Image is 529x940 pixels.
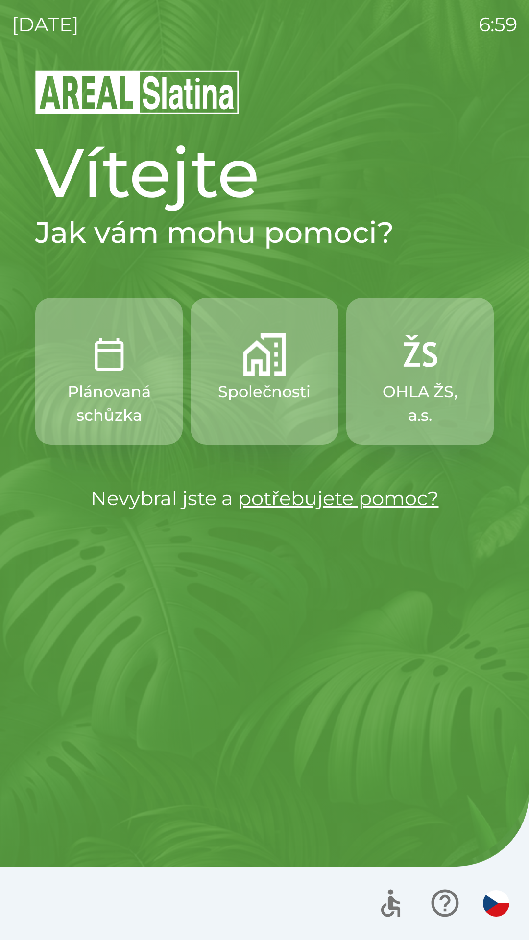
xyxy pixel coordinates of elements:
p: 6:59 [479,10,517,39]
h1: Vítejte [35,131,494,214]
button: OHLA ŽS, a.s. [346,298,494,445]
p: Společnosti [218,380,311,403]
img: 9f72f9f4-8902-46ff-b4e6-bc4241ee3c12.png [398,333,441,376]
button: Společnosti [191,298,338,445]
p: Plánovaná schůzka [59,380,159,427]
p: Nevybral jste a [35,484,494,513]
p: OHLA ŽS, a.s. [370,380,470,427]
img: 0ea463ad-1074-4378-bee6-aa7a2f5b9440.png [88,333,131,376]
h2: Jak vám mohu pomoci? [35,214,494,251]
a: potřebujete pomoc? [238,486,439,510]
img: 58b4041c-2a13-40f9-aad2-b58ace873f8c.png [243,333,286,376]
p: [DATE] [12,10,79,39]
button: Plánovaná schůzka [35,298,183,445]
img: cs flag [483,890,509,916]
img: Logo [35,69,494,116]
